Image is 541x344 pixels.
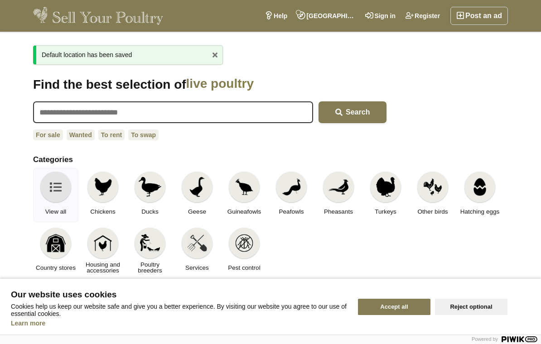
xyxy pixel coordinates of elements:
[98,129,125,140] a: To rent
[93,177,113,197] img: Chickens
[324,209,353,215] span: Pheasants
[269,168,314,222] a: Peafowls Peafowls
[127,168,173,222] a: Ducks Ducks
[67,129,95,140] a: Wanted
[450,7,508,25] a: Post an ad
[174,168,220,222] a: Geese Geese
[33,168,78,222] a: View all
[11,320,45,327] a: Learn more
[410,168,455,222] a: Other birds Other birds
[80,224,126,278] a: Housing and accessories Housing and accessories
[260,7,292,25] a: Help
[227,209,261,215] span: Guineafowls
[93,233,113,253] img: Housing and accessories
[234,233,254,253] img: Pest control
[281,177,301,197] img: Peafowls
[234,177,254,197] img: Guineafowls
[36,265,76,271] span: Country stores
[376,177,396,197] img: Turkeys
[457,168,502,222] a: Hatching eggs Hatching eggs
[33,129,63,140] a: For sale
[128,129,159,140] a: To swap
[358,299,430,315] button: Accept all
[222,168,267,222] a: Guineafowls Guineafowls
[470,177,490,197] img: Hatching eggs
[11,290,347,299] span: Our website uses cookies
[292,7,360,25] a: [GEOGRAPHIC_DATA], [GEOGRAPHIC_DATA]
[360,7,401,25] a: Sign in
[418,209,448,215] span: Other birds
[83,262,123,273] span: Housing and accessories
[33,76,386,92] h1: Find the best selection of
[228,265,260,271] span: Pest control
[33,45,223,65] div: Default location has been saved
[363,168,408,222] a: Turkeys Turkeys
[279,209,304,215] span: Peafowls
[127,224,173,278] a: Poultry breeders Poultry breeders
[187,177,207,197] img: Geese
[401,7,445,25] a: Register
[33,7,163,25] img: Sell Your Poultry
[187,233,207,253] img: Services
[174,224,220,278] a: Services Services
[141,209,159,215] span: Ducks
[90,209,116,215] span: Chickens
[188,209,206,215] span: Geese
[222,224,267,278] a: Pest control Pest control
[11,303,347,317] p: Cookies help us keep our website safe and give you a better experience. By visiting our website y...
[423,177,443,197] img: Other birds
[33,224,78,278] a: Country stores Country stores
[140,233,160,253] img: Poultry breeders
[435,299,507,315] button: Reject optional
[375,209,396,215] span: Turkeys
[186,76,338,92] span: live poultry
[319,101,386,123] button: Search
[185,265,209,271] span: Services
[472,336,498,342] span: Powered by
[346,108,370,116] span: Search
[328,177,348,197] img: Pheasants
[80,168,126,222] a: Chickens Chickens
[46,233,66,253] img: Country stores
[316,168,361,222] a: Pheasants Pheasants
[208,48,222,62] a: x
[460,209,499,215] span: Hatching eggs
[33,155,508,164] h2: Categories
[45,209,66,215] span: View all
[130,262,170,273] span: Poultry breeders
[139,177,161,197] img: Ducks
